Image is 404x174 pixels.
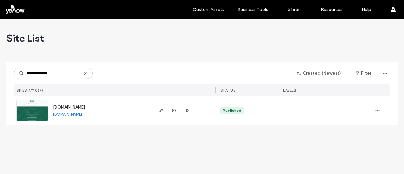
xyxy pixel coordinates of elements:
span: SITES (1/11067) [16,88,43,93]
span: LABELS [283,88,296,93]
label: Sites [162,7,173,12]
a: [DOMAIN_NAME] [53,112,82,117]
button: Filter [349,68,377,78]
button: Created (Newest) [291,68,347,78]
span: Site List [6,32,44,45]
label: Custom Assets [193,7,224,12]
label: Stats [288,7,300,12]
a: [DOMAIN_NAME] [53,105,85,110]
span: STATUS [220,88,235,93]
label: Resources [321,7,342,12]
label: Business Tools [237,7,268,12]
label: Help [362,7,371,12]
div: Published [223,108,241,113]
